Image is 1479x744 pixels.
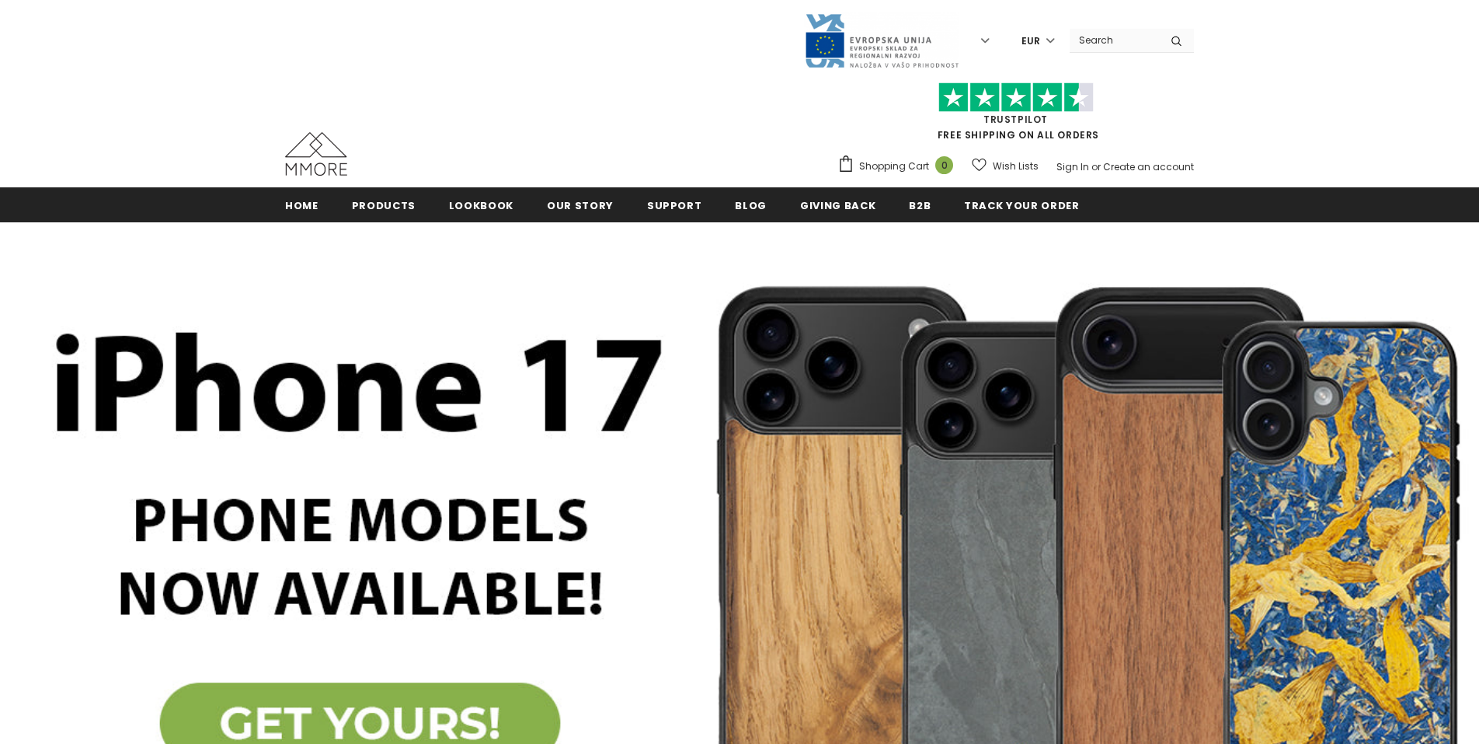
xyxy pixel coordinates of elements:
span: Giving back [800,198,875,213]
span: Home [285,198,318,213]
a: support [647,187,702,222]
span: Track your order [964,198,1079,213]
span: FREE SHIPPING ON ALL ORDERS [837,89,1194,141]
span: Shopping Cart [859,159,929,174]
span: 0 [935,156,953,174]
a: Blog [735,187,767,222]
span: B2B [909,198,931,213]
input: Search Site [1070,29,1159,51]
a: Shopping Cart 0 [837,155,961,178]
a: Wish Lists [972,152,1039,180]
span: Our Story [547,198,614,213]
span: Products [352,198,416,213]
a: Create an account [1103,160,1194,173]
span: Blog [735,198,767,213]
a: Giving back [800,187,875,222]
img: MMORE Cases [285,132,347,176]
a: Sign In [1056,160,1089,173]
img: Javni Razpis [804,12,959,69]
a: Javni Razpis [804,33,959,47]
a: Home [285,187,318,222]
a: Products [352,187,416,222]
span: Wish Lists [993,159,1039,174]
span: Lookbook [449,198,513,213]
a: B2B [909,187,931,222]
a: Our Story [547,187,614,222]
span: support [647,198,702,213]
span: or [1091,160,1101,173]
span: EUR [1021,33,1040,49]
img: Trust Pilot Stars [938,82,1094,113]
a: Trustpilot [983,113,1048,126]
a: Track your order [964,187,1079,222]
a: Lookbook [449,187,513,222]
